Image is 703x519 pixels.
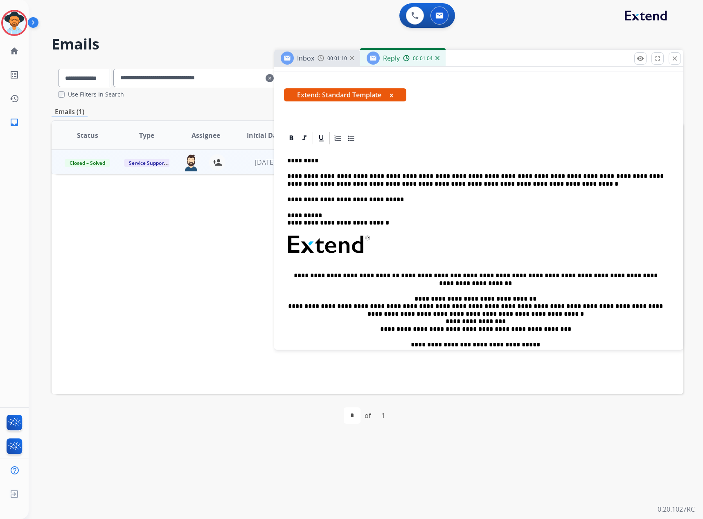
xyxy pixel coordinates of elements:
[9,46,19,56] mat-icon: home
[390,90,393,100] button: x
[212,157,222,167] mat-icon: person_add
[255,158,275,167] span: [DATE]
[9,117,19,127] mat-icon: inbox
[345,132,357,144] div: Bullet List
[9,70,19,80] mat-icon: list_alt
[383,54,400,63] span: Reply
[192,130,220,140] span: Assignee
[266,73,274,83] mat-icon: clear
[298,132,311,144] div: Italic
[68,90,124,99] label: Use Filters In Search
[297,54,314,63] span: Inbox
[637,55,644,62] mat-icon: remove_red_eye
[658,504,695,514] p: 0.20.1027RC
[315,132,327,144] div: Underline
[365,411,371,420] div: of
[3,11,26,34] img: avatar
[139,130,154,140] span: Type
[332,132,344,144] div: Ordered List
[124,159,171,167] span: Service Support
[65,159,110,167] span: Closed – Solved
[183,154,199,171] img: agent-avatar
[284,88,406,101] span: Extend: Standard Template
[9,94,19,103] mat-icon: history
[375,407,392,424] div: 1
[327,55,347,62] span: 00:01:10
[671,55,678,62] mat-icon: close
[247,130,284,140] span: Initial Date
[654,55,661,62] mat-icon: fullscreen
[285,132,297,144] div: Bold
[52,107,88,117] p: Emails (1)
[413,55,433,62] span: 00:01:04
[77,130,98,140] span: Status
[52,36,683,52] h2: Emails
